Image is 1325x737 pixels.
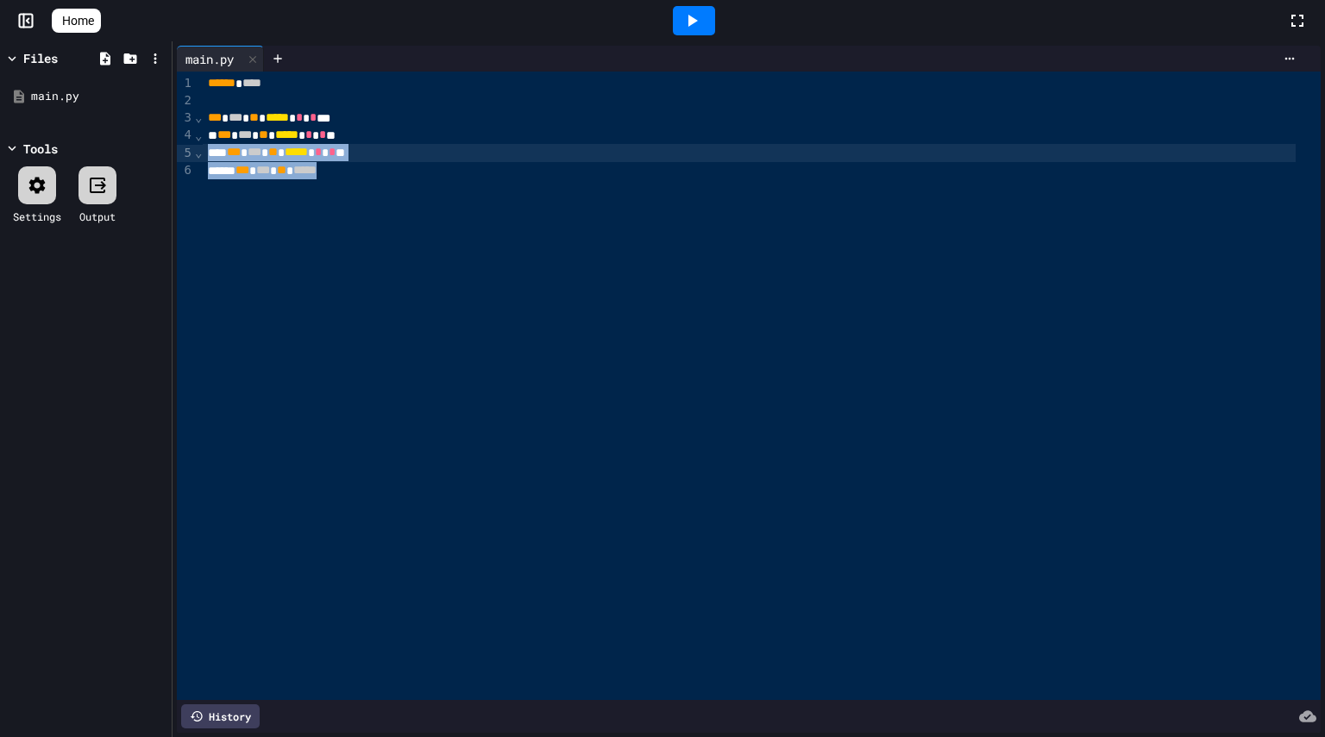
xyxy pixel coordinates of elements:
[177,50,242,68] div: main.py
[177,127,194,144] div: 4
[177,46,264,72] div: main.py
[194,128,203,142] span: Fold line
[79,209,116,224] div: Output
[31,88,166,105] div: main.py
[13,209,61,224] div: Settings
[181,704,260,728] div: History
[177,162,194,179] div: 6
[177,75,194,92] div: 1
[194,146,203,159] span: Fold line
[177,92,194,109] div: 2
[52,9,101,33] a: Home
[177,145,194,162] div: 5
[23,140,58,158] div: Tools
[194,110,203,124] span: Fold line
[177,109,194,127] div: 3
[62,12,94,29] span: Home
[23,49,58,67] div: Files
